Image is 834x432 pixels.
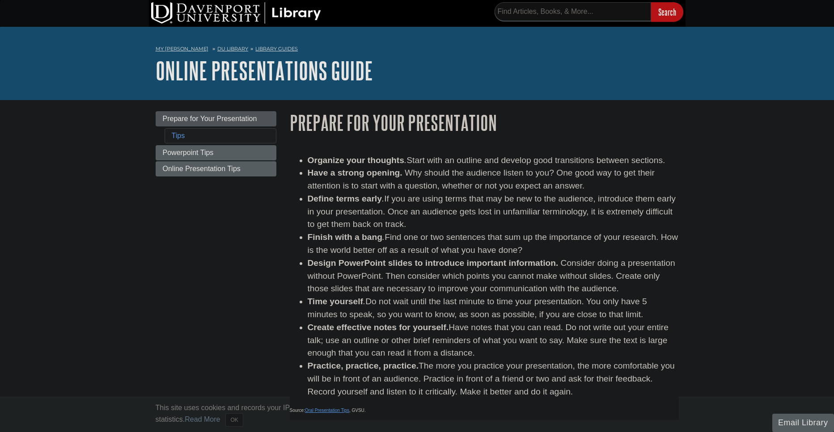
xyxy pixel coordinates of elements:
[163,149,214,156] span: Powerpoint Tips
[308,321,679,360] li: Have notes that you can read. Do not write out your entire talk; use an outline or other brief re...
[290,111,679,134] h1: Prepare for Your Presentation
[156,145,276,160] a: Powerpoint Tips
[382,232,385,242] em: .
[308,232,382,242] strong: Finish with a bang
[308,361,419,370] strong: Practice, practice, practice.
[156,111,276,126] a: Prepare for Your Presentation
[308,168,402,177] strong: Have a strong opening.
[156,45,208,53] a: My [PERSON_NAME]
[163,165,241,172] span: Online Presentation Tips
[156,43,679,57] nav: breadcrumb
[225,413,243,427] button: Close
[151,2,321,24] img: DU Library
[495,2,683,21] form: Searches DU Library's articles, books, and more
[404,155,406,165] em: .
[772,414,834,432] button: Email Library
[255,46,298,52] a: Library Guides
[308,360,679,398] li: The more you practice your presentation, the more comfortable you will be in front of an audience...
[185,415,220,423] a: Read More
[308,194,382,203] strong: Define terms early
[651,2,683,21] input: Search
[305,408,349,413] a: Oral Presentation Tips
[217,46,248,52] a: DU Library
[308,257,679,295] li: Consider doing a presentation without PowerPoint. Then consider which points you cannot make with...
[172,132,185,139] a: Tips
[308,323,449,332] strong: Create effective notes for yourself.
[308,155,404,165] strong: Organize your thoughts
[308,297,363,306] strong: Time yourself
[156,57,373,84] a: Online Presentations Guide
[308,258,559,268] strong: Design PowerPoint slides to introduce important information.
[363,297,365,306] em: .
[308,167,679,193] li: Why should the audience listen to you? One good way to get their attention is to start with a que...
[308,154,679,167] li: Start with an outline and develop good transitions between sections.
[308,295,679,321] li: Do not wait until the last minute to time your presentation. You only have 5 minutes to speak, so...
[290,408,366,413] span: Source: , GVSU.
[156,111,276,176] div: Guide Page Menu
[308,231,679,257] li: Find one or two sentences that sum up the importance of your research. How is the world better of...
[495,2,651,21] input: Find Articles, Books, & More...
[156,403,679,427] div: This site uses cookies and records your IP address for usage statistics. Additionally, we use Goo...
[382,194,384,203] em: .
[156,161,276,176] a: Online Presentation Tips
[308,193,679,231] li: If you are using terms that may be new to the audience, introduce them early in your presentation...
[163,115,257,122] span: Prepare for Your Presentation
